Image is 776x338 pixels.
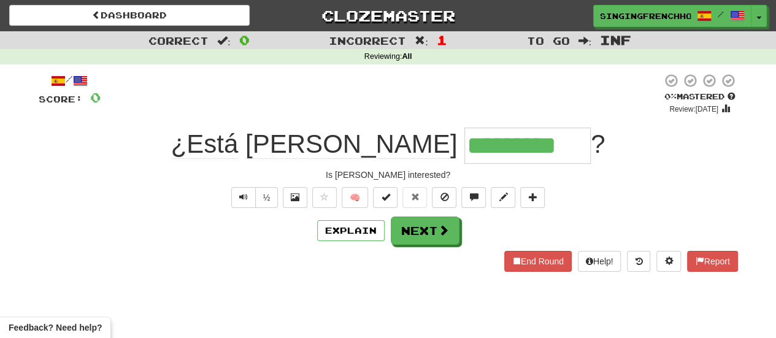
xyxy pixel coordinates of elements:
button: Report [687,251,737,272]
div: Text-to-speech controls [229,187,279,208]
button: Next [391,217,459,245]
button: Round history (alt+y) [627,251,650,272]
span: : [578,36,591,46]
button: Explain [317,220,385,241]
button: Discuss sentence (alt+u) [461,187,486,208]
button: Add to collection (alt+a) [520,187,545,208]
a: Dashboard [9,5,250,26]
span: singingfrenchhorn [600,10,691,21]
button: Show image (alt+x) [283,187,307,208]
span: To go [526,34,569,47]
button: Reset to 0% Mastered (alt+r) [402,187,427,208]
button: Favorite sentence (alt+f) [312,187,337,208]
a: Clozemaster [268,5,509,26]
span: ? [591,129,605,158]
div: / [39,73,101,88]
button: Play sentence audio (ctl+space) [231,187,256,208]
span: Incorrect [329,34,406,47]
span: 0 [90,90,101,105]
div: Mastered [662,91,738,102]
button: ½ [255,187,279,208]
span: 1 [437,33,447,47]
button: End Round [504,251,572,272]
button: Edit sentence (alt+d) [491,187,515,208]
button: Ignore sentence (alt+i) [432,187,456,208]
span: [PERSON_NAME] [245,129,457,159]
span: 0 % [664,91,677,101]
strong: All [402,52,412,61]
button: 🧠 [342,187,368,208]
small: Review: [DATE] [669,105,718,113]
a: singingfrenchhorn / [593,5,751,27]
span: ¿Está [171,129,239,159]
span: / [718,10,724,18]
span: Inf [600,33,631,47]
button: Set this sentence to 100% Mastered (alt+m) [373,187,398,208]
button: Help! [578,251,621,272]
span: Score: [39,94,83,104]
span: : [217,36,231,46]
span: Open feedback widget [9,321,102,334]
span: 0 [239,33,250,47]
span: : [415,36,428,46]
div: Is [PERSON_NAME] interested? [39,169,738,181]
span: Correct [148,34,209,47]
